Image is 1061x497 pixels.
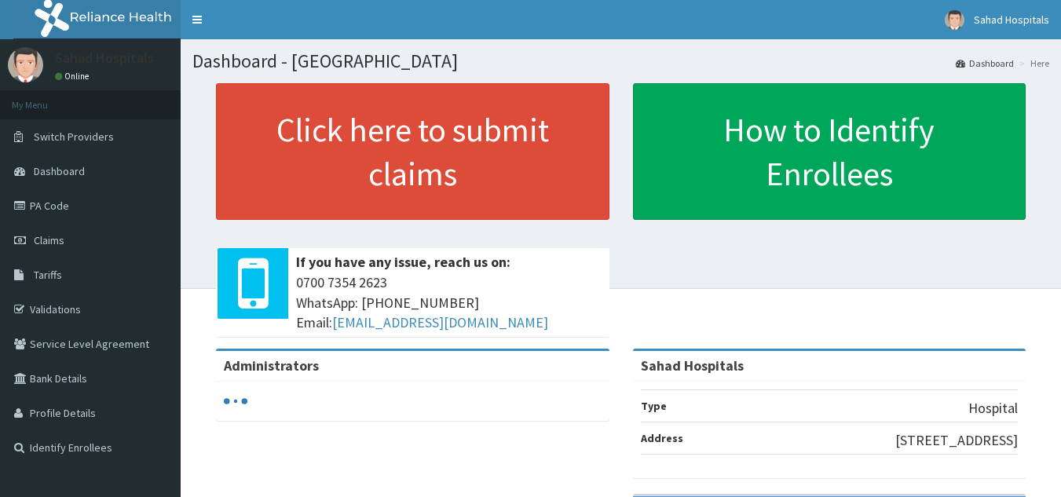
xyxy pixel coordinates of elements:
[8,47,43,82] img: User Image
[633,83,1026,220] a: How to Identify Enrollees
[296,272,602,333] span: 0700 7354 2623 WhatsApp: [PHONE_NUMBER] Email:
[34,164,85,178] span: Dashboard
[55,71,93,82] a: Online
[974,13,1049,27] span: Sahad Hospitals
[945,10,964,30] img: User Image
[332,313,548,331] a: [EMAIL_ADDRESS][DOMAIN_NAME]
[224,389,247,413] svg: audio-loading
[641,356,744,375] strong: Sahad Hospitals
[216,83,609,220] a: Click here to submit claims
[55,51,154,65] p: Sahad Hospitals
[34,233,64,247] span: Claims
[895,430,1018,451] p: [STREET_ADDRESS]
[192,51,1049,71] h1: Dashboard - [GEOGRAPHIC_DATA]
[34,268,62,282] span: Tariffs
[641,431,683,445] b: Address
[968,398,1018,418] p: Hospital
[296,253,510,271] b: If you have any issue, reach us on:
[1015,57,1049,70] li: Here
[34,130,114,144] span: Switch Providers
[224,356,319,375] b: Administrators
[956,57,1014,70] a: Dashboard
[641,399,667,413] b: Type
